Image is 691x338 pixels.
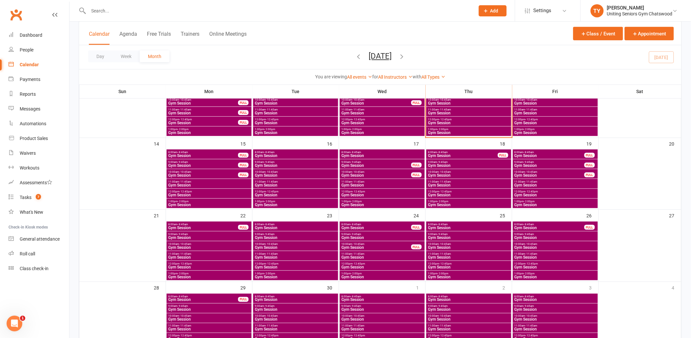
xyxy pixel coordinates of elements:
span: 12:00pm [254,118,337,121]
span: Gym Session [254,101,337,105]
span: Gym Session [168,154,238,158]
span: 11:00am [254,252,337,255]
button: [DATE] [369,51,392,61]
span: 1:00pm [428,128,510,131]
div: Tasks [20,195,31,200]
span: Gym Session [514,226,585,230]
div: FULL [238,100,249,105]
span: - 10:45am [525,170,538,173]
span: 9:00am [168,161,238,164]
a: Automations [9,116,69,131]
div: 24 [414,210,425,221]
span: - 9:45am [524,233,534,236]
span: - 2:00pm [351,200,362,203]
div: Automations [20,121,46,126]
span: Gym Session [254,121,337,125]
span: - 11:45am [179,108,191,111]
span: - 12:45pm [526,118,538,121]
button: Calendar [89,31,110,45]
span: - 9:45am [264,233,274,236]
span: 10:00am [254,170,337,173]
button: Appointment [625,27,674,40]
div: 17 [414,138,425,149]
span: - 12:45pm [526,190,538,193]
strong: with [413,74,421,79]
th: Fri [512,85,599,98]
span: 12:00pm [168,118,238,121]
span: Gym Session [341,121,423,125]
span: 9:00am [254,161,337,164]
div: 16 [327,138,339,149]
span: Gym Session [428,131,510,135]
span: - 11:45am [266,252,278,255]
span: - 8:45am [351,223,361,226]
a: Tasks 7 [9,190,69,205]
span: Gym Session [254,193,337,197]
div: FULL [238,120,249,125]
button: Trainers [181,31,199,45]
strong: for [372,74,378,79]
span: - 10:45am [352,243,364,246]
span: 12:00pm [428,118,510,121]
span: Gym Session [254,154,337,158]
div: FULL [238,163,249,168]
span: 10:00am [168,98,238,101]
span: - 11:45am [439,180,451,183]
span: Gym Session [254,246,337,249]
span: Gym Session [168,203,250,207]
span: Gym Session [168,246,250,249]
a: What's New [9,205,69,220]
span: Gym Session [254,164,337,168]
div: 19 [587,138,599,149]
span: 12:00pm [514,190,597,193]
span: Gym Session [341,203,423,207]
span: - 10:45am [439,98,451,101]
div: FULL [584,163,595,168]
span: - 12:45pm [353,190,365,193]
button: Online Meetings [209,31,247,45]
span: 11:00am [341,108,423,111]
div: Product Sales [20,136,48,141]
span: 11:00am [168,108,238,111]
span: - 2:00pm [264,200,275,203]
span: 11:00am [428,252,510,255]
div: FULL [411,163,422,168]
th: Thu [426,85,512,98]
span: - 2:00pm [264,128,275,131]
span: - 10:45am [439,170,451,173]
span: 1:00pm [514,128,597,131]
span: 8:00am [254,151,337,154]
span: Gym Session [428,236,510,240]
span: - 9:45am [177,233,188,236]
span: Gym Session [514,173,585,177]
span: 11:00am [428,108,510,111]
span: Gym Session [168,236,250,240]
span: 8:00am [514,151,585,154]
div: FULL [411,225,422,230]
span: - 8:45am [177,223,188,226]
div: 27 [669,210,681,221]
span: - 11:45am [525,180,538,183]
span: 8:00am [168,151,238,154]
span: - 11:45am [179,180,191,183]
button: Agenda [119,31,137,45]
div: Waivers [20,150,36,156]
span: Gym Session [168,173,238,177]
span: - 8:45am [264,223,274,226]
span: Gym Session [514,164,585,168]
span: - 11:45am [525,108,538,111]
span: Gym Session [341,101,412,105]
span: - 12:45pm [179,118,192,121]
div: Reports [20,91,36,97]
th: Mon [166,85,253,98]
span: - 11:45am [352,108,364,111]
a: Messages [9,102,69,116]
span: 8:00am [428,151,498,154]
span: - 10:45am [179,243,191,246]
span: - 12:45pm [439,190,452,193]
span: - 10:45am [439,243,451,246]
span: 1:00pm [428,200,510,203]
a: Payments [9,72,69,87]
span: 1:00pm [341,128,423,131]
span: 10:00am [341,170,412,173]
